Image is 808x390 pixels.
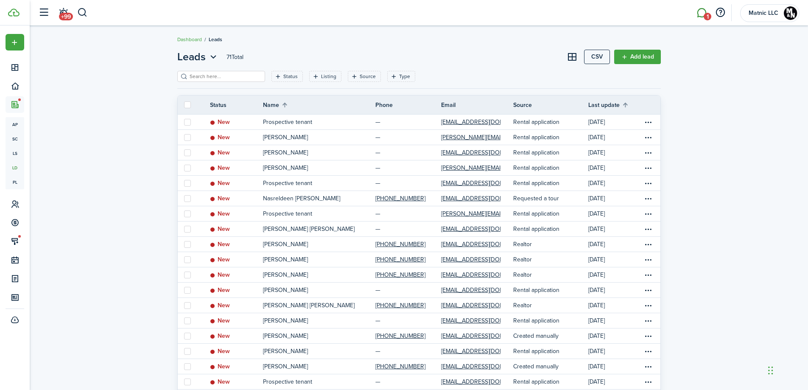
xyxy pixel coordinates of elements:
a: [EMAIL_ADDRESS][DOMAIN_NAME] [441,347,534,356]
a: Realtor [513,267,588,282]
a: New [210,298,263,313]
a: New [210,145,263,160]
a: [PERSON_NAME] [263,145,375,160]
a: Rental application [513,206,588,221]
a: Rental application [513,145,588,160]
a: [DATE] [588,252,643,267]
p: [DATE] [588,148,605,157]
p: [PERSON_NAME] [263,331,308,340]
a: Add lead [614,50,661,64]
a: [PERSON_NAME] [263,359,375,374]
a: Open menu [643,130,660,145]
p: Rental application [513,209,559,218]
a: — [375,206,441,221]
a: Realtor [513,237,588,252]
button: Open menu [643,270,654,280]
p: [DATE] [588,179,605,188]
p: [PERSON_NAME] [PERSON_NAME] [263,224,355,233]
a: [PERSON_NAME] [263,252,375,267]
p: Rental application [513,179,559,188]
a: Created manually [513,359,588,374]
a: [EMAIL_ADDRESS][DOMAIN_NAME] [441,222,513,236]
a: [PHONE_NUMBER] [375,191,441,206]
a: Open menu [643,252,660,267]
a: [DATE] [588,359,643,374]
p: [DATE] [588,286,605,295]
img: TenantCloud [8,8,20,17]
a: Open menu [643,298,660,313]
p: [DATE] [588,377,605,386]
filter-tag: Open filter [348,71,381,82]
a: [PHONE_NUMBER] [375,252,441,267]
button: Open menu [6,34,24,51]
a: [DATE] [588,344,643,359]
p: [DATE] [588,316,605,325]
a: [PERSON_NAME] [263,344,375,359]
a: [EMAIL_ADDRESS][DOMAIN_NAME] [441,286,534,295]
button: Open menu [643,224,654,234]
status: New [210,119,230,126]
a: Open menu [643,313,660,328]
a: [DATE] [588,374,643,389]
a: — [375,344,441,359]
p: [DATE] [588,255,605,264]
button: Open menu [643,132,654,143]
a: [EMAIL_ADDRESS][DOMAIN_NAME] [441,224,534,233]
a: [PHONE_NUMBER] [375,237,441,252]
button: Open menu [643,117,654,127]
a: New [210,328,263,343]
a: — [375,222,441,236]
a: Notifications [55,2,71,24]
p: Rental application [513,118,559,126]
a: [PERSON_NAME] [263,283,375,297]
input: Search here... [187,73,262,81]
a: Rental application [513,344,588,359]
a: New [210,374,263,389]
a: — [375,130,441,145]
filter-tag-label: Status [283,73,298,80]
div: Drag [768,358,773,383]
a: — [375,374,441,389]
a: New [210,160,263,175]
span: Leads [209,36,222,43]
button: Open menu [643,163,654,173]
a: [EMAIL_ADDRESS][DOMAIN_NAME] [441,148,534,157]
span: ls [6,146,24,160]
a: [EMAIL_ADDRESS][DOMAIN_NAME] [441,191,513,206]
p: [DATE] [588,240,605,249]
button: Open menu [643,285,654,295]
a: New [210,115,263,129]
filter-tag-label: Listing [321,73,336,80]
a: Rental application [513,115,588,129]
a: [EMAIL_ADDRESS][DOMAIN_NAME] [441,301,534,310]
a: New [210,176,263,191]
p: Rental application [513,377,559,386]
a: [EMAIL_ADDRESS][DOMAIN_NAME] [441,240,534,249]
a: Open menu [643,283,660,297]
a: — [375,283,441,297]
a: [EMAIL_ADDRESS][DOMAIN_NAME] [441,118,534,126]
button: Open menu [643,209,654,219]
span: +99 [59,13,73,20]
a: Dashboard [177,36,202,43]
span: ap [6,117,24,132]
a: [EMAIL_ADDRESS][DOMAIN_NAME] [441,331,534,340]
a: Rental application [513,222,588,236]
status: New [210,363,230,370]
p: Rental application [513,163,559,172]
a: [EMAIL_ADDRESS][DOMAIN_NAME] [441,377,534,386]
th: Email [441,101,513,109]
status: New [210,149,230,156]
button: Open menu [643,300,654,311]
a: [PERSON_NAME] [263,267,375,282]
filter-tag-label: Type [399,73,410,80]
p: [PERSON_NAME] [263,133,308,142]
p: Prospective tenant [263,118,312,126]
button: Open menu [643,194,654,204]
a: [EMAIL_ADDRESS][DOMAIN_NAME] [441,328,513,343]
a: Requested a tour [513,191,588,206]
a: [EMAIL_ADDRESS][DOMAIN_NAME] [441,179,534,188]
button: Open menu [643,346,654,356]
button: Open resource center [713,6,727,20]
a: [PHONE_NUMBER] [375,362,425,371]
